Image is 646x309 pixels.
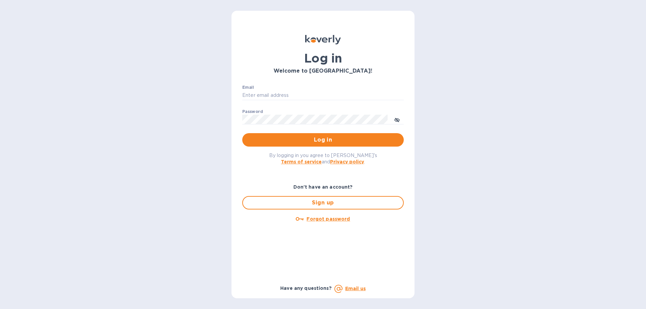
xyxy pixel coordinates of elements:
[345,286,366,291] a: Email us
[280,285,332,291] b: Have any questions?
[293,184,353,190] b: Don't have an account?
[305,35,341,44] img: Koverly
[242,51,404,65] h1: Log in
[269,153,377,164] span: By logging in you agree to [PERSON_NAME]'s and .
[242,85,254,89] label: Email
[330,159,364,164] a: Privacy policy
[307,216,350,222] u: Forgot password
[390,113,404,126] button: toggle password visibility
[242,68,404,74] h3: Welcome to [GEOGRAPHIC_DATA]!
[242,196,404,209] button: Sign up
[281,159,322,164] a: Terms of service
[242,90,404,101] input: Enter email address
[242,133,404,147] button: Log in
[248,136,398,144] span: Log in
[242,110,263,114] label: Password
[248,199,398,207] span: Sign up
